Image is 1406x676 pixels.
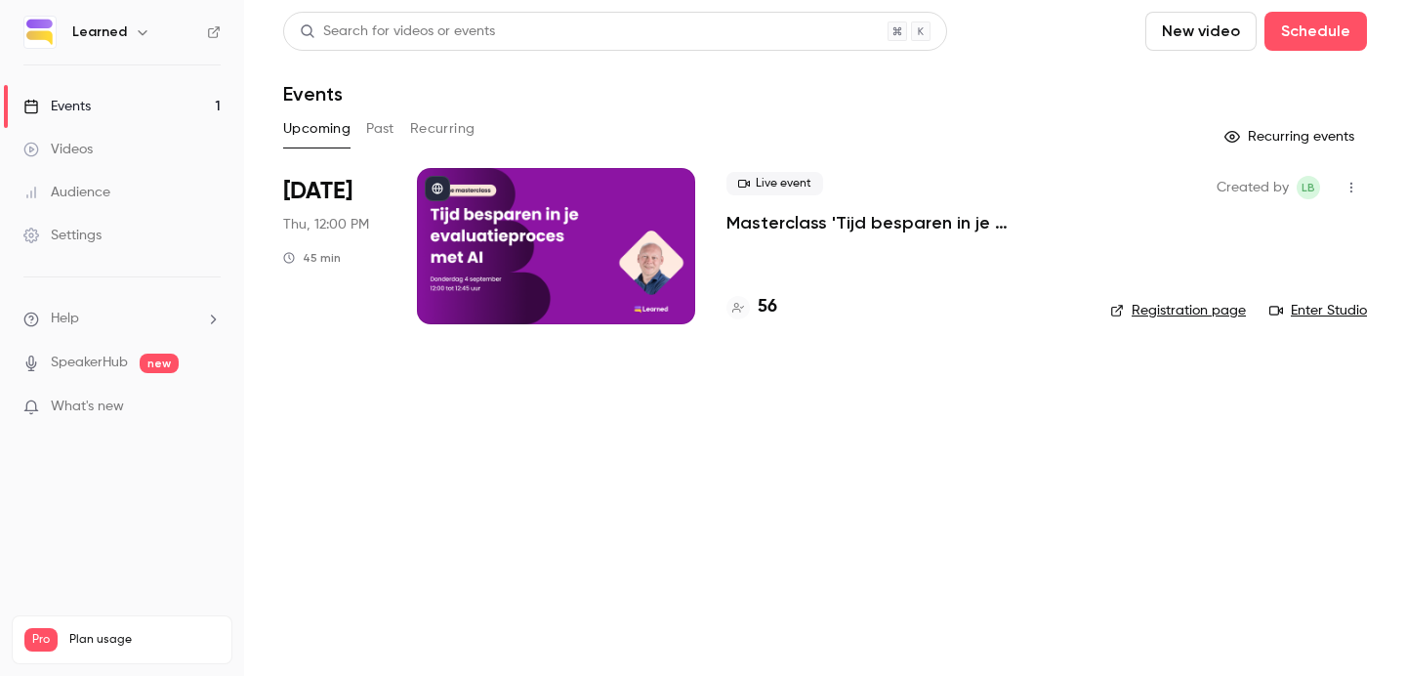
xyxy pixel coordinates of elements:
img: Learned [24,17,56,48]
h6: Learned [72,22,127,42]
li: help-dropdown-opener [23,309,221,329]
span: Help [51,309,79,329]
div: Search for videos or events [300,21,495,42]
div: Events [23,97,91,116]
a: 56 [726,294,777,320]
div: Settings [23,226,102,245]
iframe: Noticeable Trigger [197,399,221,416]
a: Masterclass 'Tijd besparen in je evaluatieproces met AI' [726,211,1079,234]
span: Plan usage [69,632,220,648]
span: Created by [1217,176,1289,199]
button: Recurring events [1216,121,1367,152]
h4: 56 [758,294,777,320]
span: What's new [51,397,124,417]
button: Schedule [1264,12,1367,51]
button: Recurring [410,113,476,145]
span: LB [1302,176,1315,199]
span: Thu, 12:00 PM [283,215,369,234]
div: 45 min [283,250,341,266]
button: Past [366,113,394,145]
span: Live event [726,172,823,195]
button: Upcoming [283,113,351,145]
h1: Events [283,82,343,106]
div: Videos [23,140,93,159]
span: new [140,354,179,373]
span: [DATE] [283,176,352,207]
a: SpeakerHub [51,353,128,373]
a: Enter Studio [1269,301,1367,320]
div: Audience [23,183,110,202]
span: Pro [24,628,58,652]
span: Lisanne Buisman [1297,176,1320,199]
a: Registration page [1110,301,1246,320]
button: New video [1145,12,1257,51]
div: Sep 4 Thu, 12:00 PM (Europe/Amsterdam) [283,168,386,324]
